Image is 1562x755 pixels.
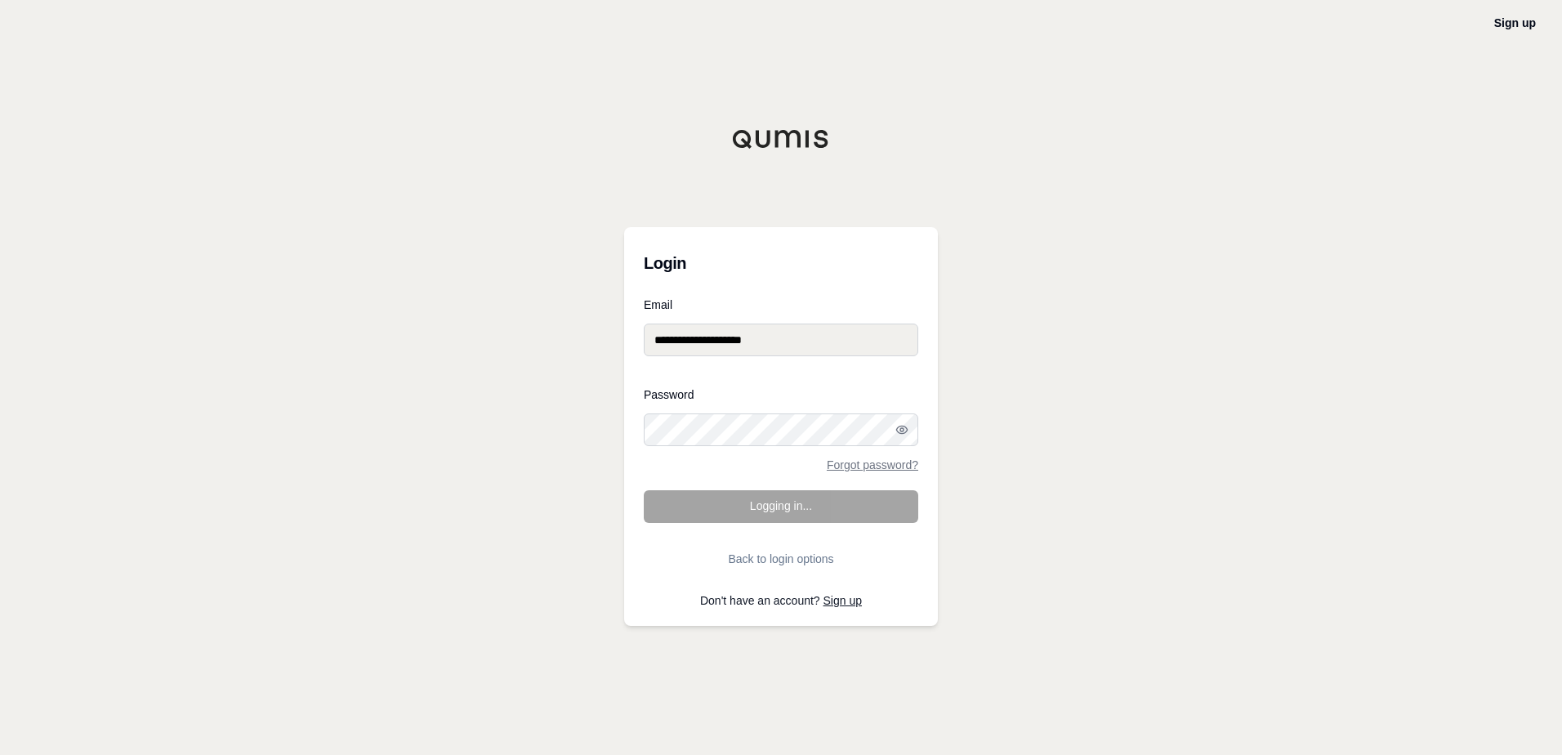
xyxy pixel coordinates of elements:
h3: Login [644,247,918,279]
a: Sign up [1494,16,1536,29]
p: Don't have an account? [644,595,918,606]
label: Password [644,389,918,400]
a: Forgot password? [827,459,918,471]
label: Email [644,299,918,310]
img: Qumis [732,129,830,149]
button: Back to login options [644,543,918,575]
a: Sign up [823,594,862,607]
